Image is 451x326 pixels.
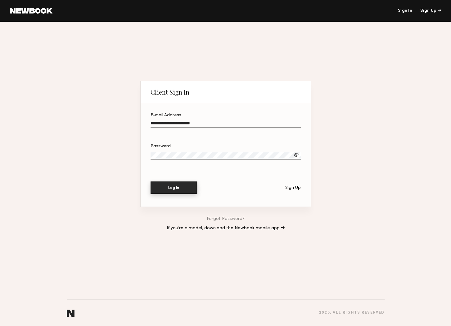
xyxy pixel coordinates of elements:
[151,88,189,96] div: Client Sign In
[167,226,285,230] a: If you’re a model, download the Newbook mobile app →
[151,152,301,159] input: Password
[151,181,197,194] button: Log In
[285,186,301,190] div: Sign Up
[207,217,245,221] a: Forgot Password?
[151,113,301,118] div: E-mail Address
[151,121,301,128] input: E-mail Address
[151,144,301,149] div: Password
[398,9,412,13] a: Sign In
[420,9,441,13] div: Sign Up
[319,311,384,315] div: 2025 , all rights reserved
